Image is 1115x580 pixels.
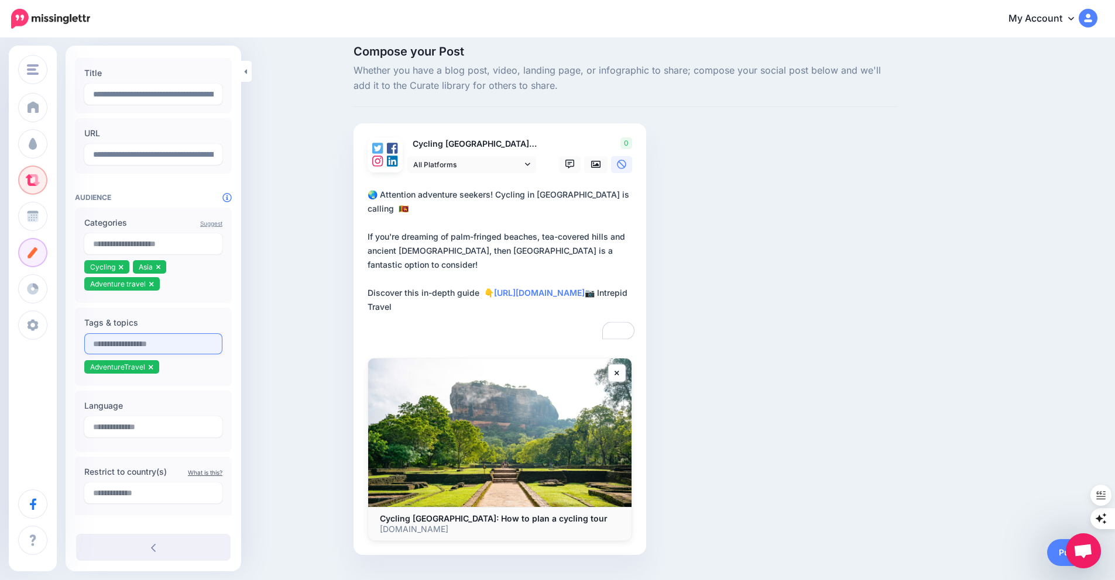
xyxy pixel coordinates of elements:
[413,158,522,171] span: All Platforms
[84,66,222,80] label: Title
[90,279,146,288] span: Adventure travel
[90,263,115,271] span: Cycling
[354,46,897,57] span: Compose your Post
[188,469,222,476] a: What is this?
[75,193,232,202] h4: Audience
[200,220,222,227] a: Suggest
[368,188,637,342] textarea: To enrich screen reader interactions, please activate Accessibility in Grammarly extension settings
[407,137,537,151] p: Cycling [GEOGRAPHIC_DATA]: The ultimate guide for cyclists
[380,524,620,534] p: [DOMAIN_NAME]
[1047,539,1101,566] a: Publish
[84,316,222,330] label: Tags & topics
[84,465,222,479] label: Restrict to country(s)
[1066,533,1101,568] a: Open chat
[139,263,153,271] span: Asia
[368,358,632,506] img: Cycling Sri Lanka: How to plan a cycling tour
[84,399,222,413] label: Language
[11,9,90,29] img: Missinglettr
[407,156,536,173] a: All Platforms
[84,216,222,230] label: Categories
[997,5,1097,33] a: My Account
[27,64,39,75] img: menu.png
[380,513,608,523] b: Cycling [GEOGRAPHIC_DATA]: How to plan a cycling tour
[84,126,222,140] label: URL
[620,137,632,149] span: 0
[354,63,897,94] span: Whether you have a blog post, video, landing page, or infographic to share; compose your social p...
[90,362,145,371] span: AdventureTravel
[368,188,637,314] div: 🌏 Attention adventure seekers! Cycling in [GEOGRAPHIC_DATA] is calling 🇱🇰 If you're dreaming of p...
